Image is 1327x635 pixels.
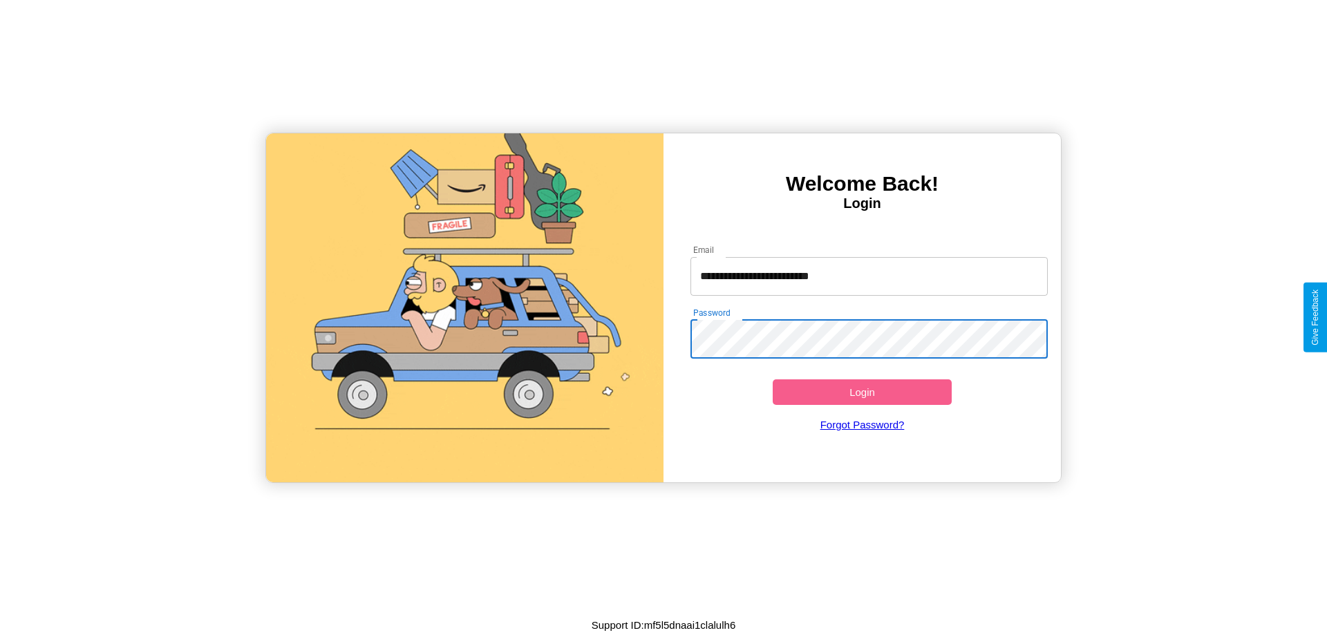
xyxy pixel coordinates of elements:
[684,405,1042,444] a: Forgot Password?
[663,172,1061,196] h3: Welcome Back!
[663,196,1061,211] h4: Login
[592,616,735,634] p: Support ID: mf5l5dnaai1clalulh6
[773,379,952,405] button: Login
[693,244,715,256] label: Email
[1310,290,1320,345] div: Give Feedback
[693,307,730,319] label: Password
[266,133,663,482] img: gif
